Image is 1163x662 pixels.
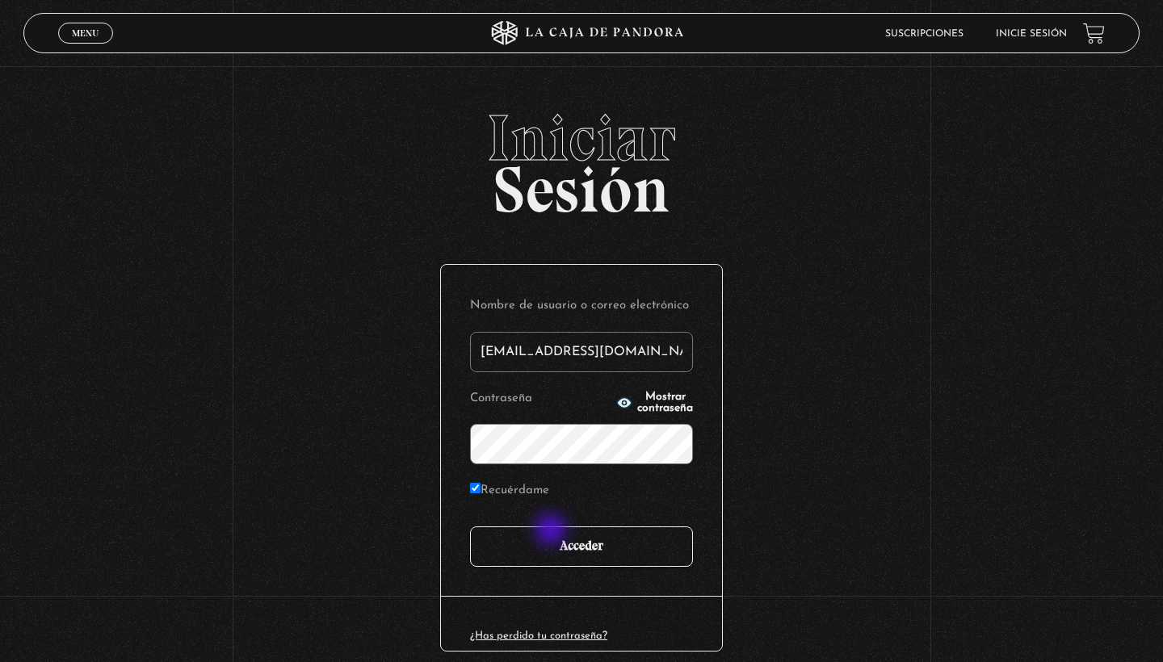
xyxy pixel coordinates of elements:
[996,29,1067,39] a: Inicie sesión
[67,42,105,53] span: Cerrar
[470,294,693,319] label: Nombre de usuario o correo electrónico
[470,526,693,567] input: Acceder
[470,631,607,641] a: ¿Has perdido tu contraseña?
[1083,23,1105,44] a: View your shopping cart
[637,392,693,414] span: Mostrar contraseña
[470,479,549,504] label: Recuérdame
[616,392,693,414] button: Mostrar contraseña
[470,387,611,412] label: Contraseña
[885,29,964,39] a: Suscripciones
[72,28,99,38] span: Menu
[23,106,1140,170] span: Iniciar
[470,483,481,493] input: Recuérdame
[23,106,1140,209] h2: Sesión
